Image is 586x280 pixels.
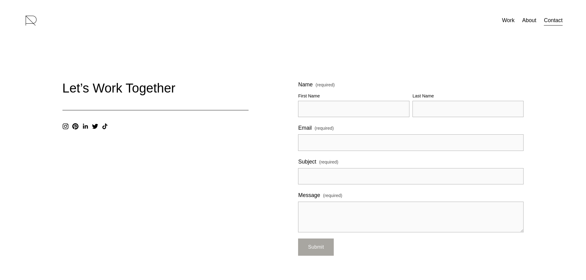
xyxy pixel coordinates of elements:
[308,244,324,250] span: Submit
[413,92,524,101] div: Last Name
[62,123,69,129] a: Instagram
[319,158,338,166] span: (required)
[315,124,334,132] span: (required)
[502,15,515,26] a: Work
[298,191,320,200] span: Message
[522,15,536,26] a: About
[298,80,313,90] span: Name
[298,92,409,101] div: First Name
[298,239,334,256] button: SubmitSubmit
[102,123,108,129] a: TikTok
[298,123,312,133] span: Email
[62,80,249,97] h2: Let’s Work Together
[323,192,342,200] span: (required)
[316,83,335,87] span: (required)
[298,157,316,167] span: Subject
[92,123,98,129] a: Twitter
[23,13,39,28] img: Rachelle Cummings
[72,123,78,129] a: Pinterest
[544,15,563,26] a: Contact
[82,123,88,129] a: LinkedIn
